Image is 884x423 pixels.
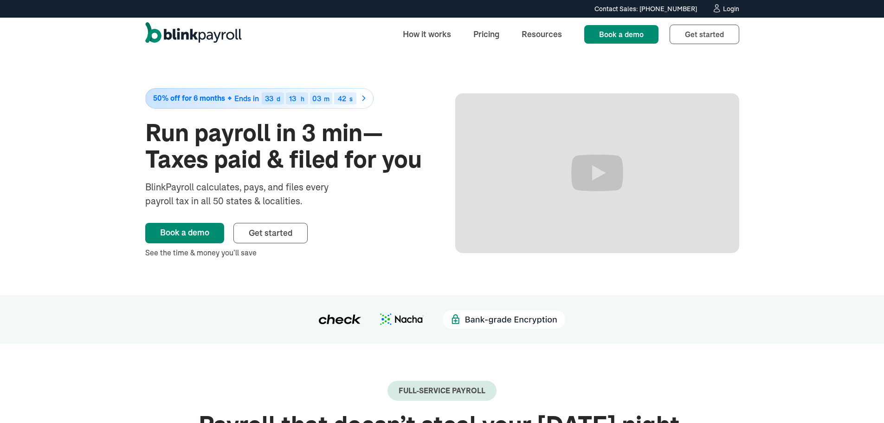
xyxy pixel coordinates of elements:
a: 50% off for 6 monthsEnds in33d13h03m42s [145,88,429,109]
span: 03 [312,94,321,103]
div: See the time & money you’ll save [145,247,429,258]
div: Contact Sales: [PHONE_NUMBER] [594,4,697,14]
div: BlinkPayroll calculates, pays, and files every payroll tax in all 50 states & localities. [145,180,353,208]
span: 33 [265,94,273,103]
span: Get started [249,228,292,238]
a: home [145,22,242,46]
a: Get started [233,223,308,243]
a: Book a demo [584,25,658,44]
iframe: Run Payroll in 3 min with BlinkPayroll [455,93,739,253]
a: Book a demo [145,223,224,243]
span: 50% off for 6 months [153,94,225,102]
div: Login [723,6,739,12]
a: Get started [670,25,739,44]
a: How it works [395,24,458,44]
div: m [324,96,329,102]
div: Full-Service payroll [399,386,485,395]
div: d [277,96,280,102]
a: Resources [514,24,569,44]
a: Login [712,4,739,14]
span: 13 [289,94,296,103]
div: s [349,96,353,102]
span: Book a demo [599,30,644,39]
a: Pricing [466,24,507,44]
span: Ends in [234,94,259,103]
h1: Run payroll in 3 min—Taxes paid & filed for you [145,120,429,173]
span: 42 [338,94,346,103]
span: Get started [685,30,724,39]
div: h [301,96,304,102]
